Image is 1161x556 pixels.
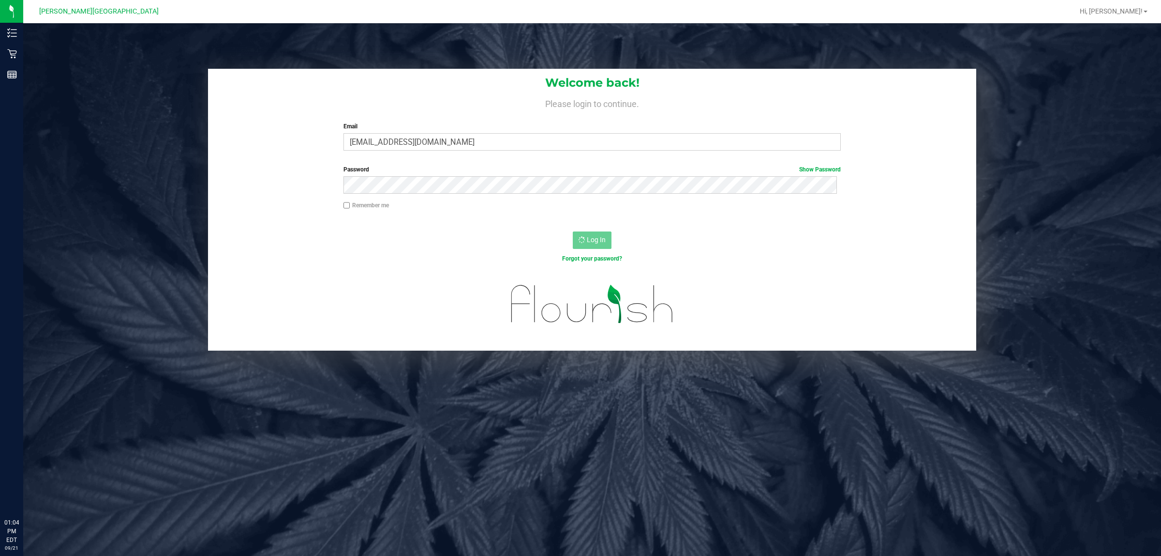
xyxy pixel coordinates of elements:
[343,202,350,209] input: Remember me
[7,70,17,79] inline-svg: Reports
[573,232,611,249] button: Log In
[587,236,606,244] span: Log In
[343,166,369,173] span: Password
[208,77,976,89] h1: Welcome back!
[7,28,17,38] inline-svg: Inventory
[1080,7,1143,15] span: Hi, [PERSON_NAME]!
[7,49,17,59] inline-svg: Retail
[799,166,841,173] a: Show Password
[208,97,976,108] h4: Please login to continue.
[343,122,841,131] label: Email
[4,544,19,552] p: 09/21
[343,201,389,210] label: Remember me
[496,273,688,335] img: flourish_logo.svg
[562,255,622,262] a: Forgot your password?
[39,7,159,15] span: [PERSON_NAME][GEOGRAPHIC_DATA]
[4,518,19,544] p: 01:04 PM EDT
